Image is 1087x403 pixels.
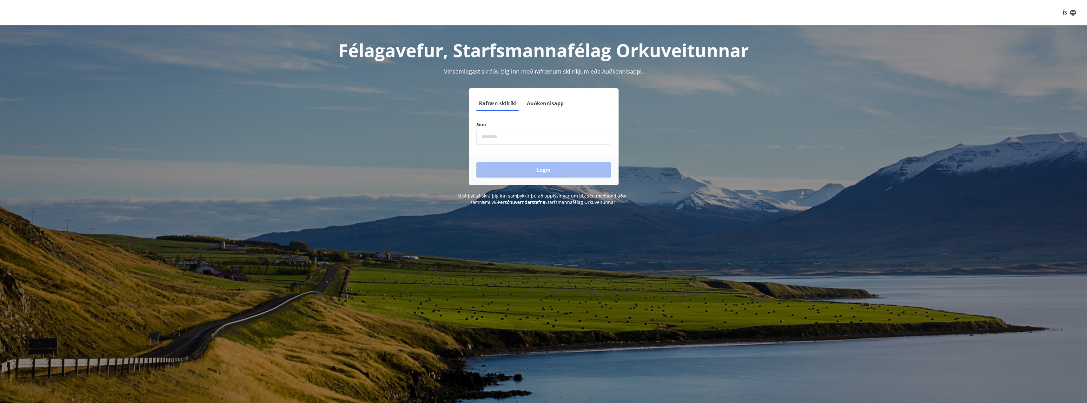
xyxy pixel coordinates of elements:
[524,96,566,111] button: Auðkennisapp
[476,96,519,111] button: Rafræn skilríki
[323,38,765,62] h1: Félagavefur, Starfsmannafélag Orkuveitunnar
[498,199,545,205] a: Persónuverndarstefna
[476,121,611,128] label: Sími
[457,193,630,205] span: Með því að skrá þig inn samþykkir þú að upplýsingar um þig séu meðhöndlaðar í samræmi við Starfsm...
[1059,7,1079,18] button: ÍS
[444,68,643,75] span: Vinsamlegast skráðu þig inn með rafrænum skilríkjum eða Auðkennisappi.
